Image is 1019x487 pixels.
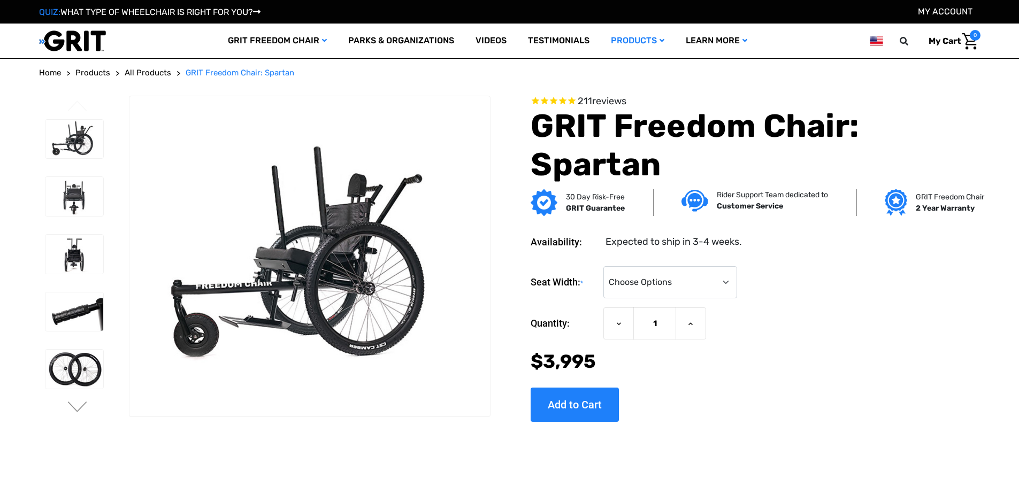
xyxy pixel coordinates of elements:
input: Search [905,30,921,52]
img: GRIT Freedom Chair: Spartan [45,120,104,159]
a: GRIT Freedom Chair: Spartan [186,67,294,79]
h1: GRIT Freedom Chair: Spartan [531,107,980,184]
strong: Customer Service [717,202,783,211]
dd: Expected to ship in 3-4 weeks. [606,235,742,249]
span: QUIZ: [39,7,60,17]
a: Account [918,6,972,17]
p: 30 Day Risk-Free [566,191,625,203]
span: Products [75,68,110,78]
button: Go to slide 2 of 4 [66,401,89,414]
img: GRIT Freedom Chair: Spartan [45,235,104,274]
a: Learn More [675,24,758,58]
p: Rider Support Team dedicated to [717,189,828,200]
img: Cart [962,33,978,50]
label: Seat Width: [531,266,598,299]
nav: Breadcrumb [39,67,980,79]
img: GRIT Freedom Chair: Spartan [129,136,490,376]
img: GRIT Freedom Chair: Spartan [45,177,104,216]
a: Products [600,24,675,58]
span: All Products [125,68,171,78]
a: Cart with 0 items [921,30,980,52]
span: GRIT Freedom Chair: Spartan [186,68,294,78]
button: Go to slide 4 of 4 [66,101,89,113]
img: GRIT Guarantee [531,189,557,216]
img: GRIT All-Terrain Wheelchair and Mobility Equipment [39,30,106,52]
strong: 2 Year Warranty [916,204,975,213]
strong: GRIT Guarantee [566,204,625,213]
a: QUIZ:WHAT TYPE OF WHEELCHAIR IS RIGHT FOR YOU? [39,7,261,17]
input: Add to Cart [531,388,619,422]
a: All Products [125,67,171,79]
span: $3,995 [531,350,596,373]
a: Videos [465,24,517,58]
a: Home [39,67,61,79]
span: Home [39,68,61,78]
span: 211 reviews [578,95,626,107]
span: 0 [970,30,980,41]
img: us.png [870,34,883,48]
a: Testimonials [517,24,600,58]
p: GRIT Freedom Chair [916,191,984,203]
span: My Cart [929,36,961,46]
a: GRIT Freedom Chair [217,24,338,58]
a: Products [75,67,110,79]
label: Quantity: [531,307,598,339]
a: Parks & Organizations [338,24,465,58]
img: Grit freedom [885,189,907,216]
img: GRIT Freedom Chair: Spartan [45,350,104,389]
img: GRIT Freedom Chair: Spartan [45,292,104,331]
dt: Availability: [531,235,598,249]
img: Customer service [681,190,708,212]
span: Rated 4.6 out of 5 stars 211 reviews [531,96,980,107]
span: reviews [592,95,626,107]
